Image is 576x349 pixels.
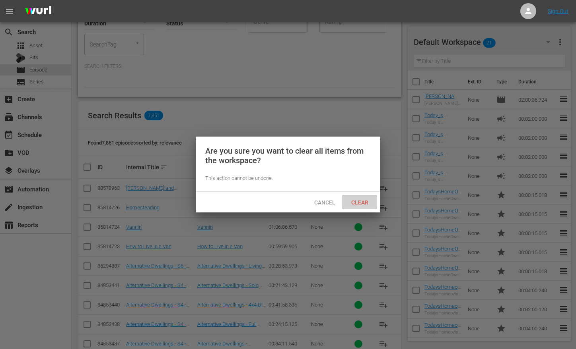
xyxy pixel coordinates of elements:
[548,8,568,14] a: Sign Out
[205,175,371,182] div: This action cannot be undone.
[345,199,375,206] span: Clear
[342,195,377,209] button: Clear
[19,2,57,21] img: ans4CAIJ8jUAAAAAAAAAAAAAAAAAAAAAAAAgQb4GAAAAAAAAAAAAAAAAAAAAAAAAJMjXAAAAAAAAAAAAAAAAAAAAAAAAgAT5G...
[307,195,342,209] button: Cancel
[308,199,342,206] span: Cancel
[205,146,371,165] div: Are you sure you want to clear all items from the workspace?
[5,6,14,16] span: menu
